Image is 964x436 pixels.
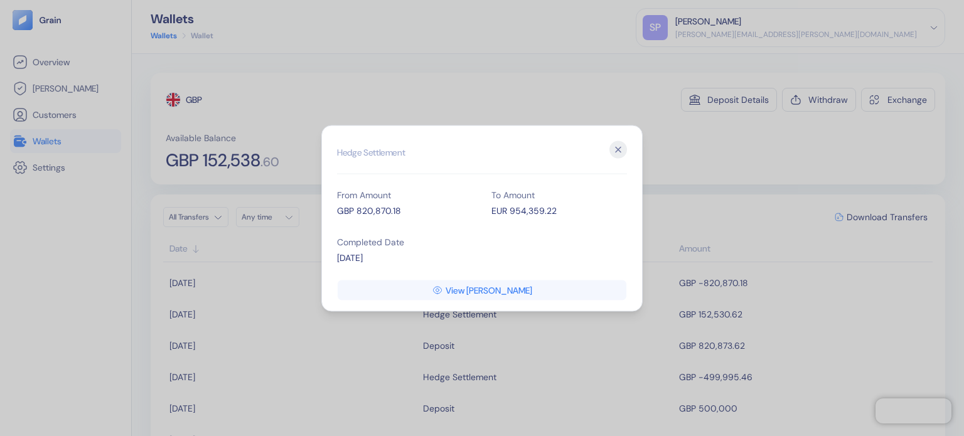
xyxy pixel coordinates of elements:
div: Completed Date [337,237,473,246]
button: View [PERSON_NAME] [338,280,626,300]
div: EUR 954,359.22 [491,204,627,217]
div: GBP 820,870.18 [337,204,473,217]
div: From Amount [337,190,473,199]
div: [DATE] [337,251,473,264]
span: View [PERSON_NAME] [446,285,532,294]
h2: Hedge Settlement [337,141,627,174]
div: To Amount [491,190,627,199]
